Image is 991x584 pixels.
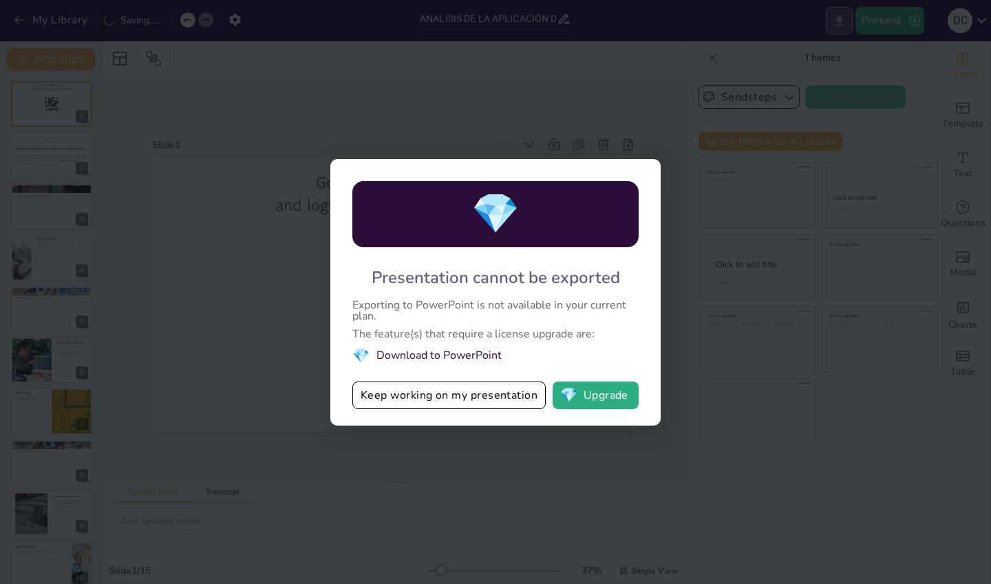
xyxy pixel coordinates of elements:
[352,328,639,340] div: The feature(s) that require a license upgrade are:
[352,346,639,365] li: Download to PowerPoint
[553,382,639,409] button: diamondUpgrade
[352,346,370,365] span: diamond
[352,382,546,409] button: Keep working on my presentation
[352,300,639,322] div: Exporting to PowerPoint is not available in your current plan.
[372,267,620,289] div: Presentation cannot be exported
[560,388,577,402] span: diamond
[471,187,520,240] span: diamond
